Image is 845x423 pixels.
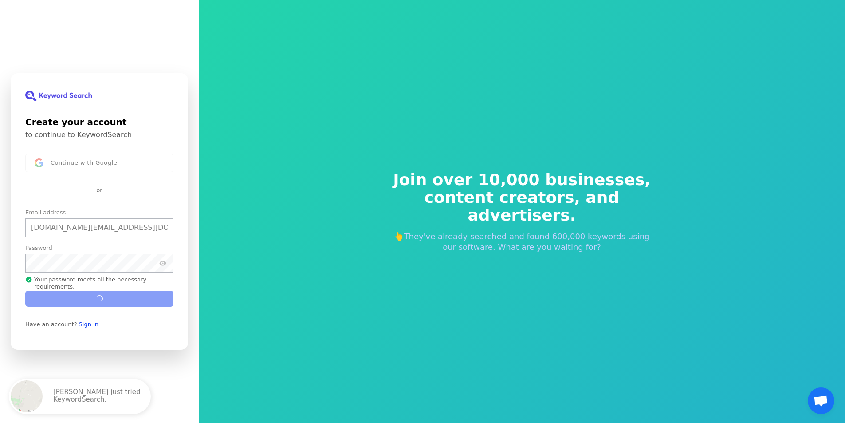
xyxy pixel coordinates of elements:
[25,321,77,328] span: Have an account?
[53,388,142,404] p: [PERSON_NAME] just tried KeywordSearch.
[11,380,43,412] img: Kenya
[96,186,102,194] p: or
[387,189,657,224] span: content creators, and advertisers.
[25,115,173,129] h1: Create your account
[808,387,834,414] a: Open chat
[157,258,168,269] button: Show password
[387,171,657,189] span: Join over 10,000 businesses,
[79,321,98,328] a: Sign in
[25,276,173,291] p: Your password meets all the necessary requirements.
[25,130,173,139] p: to continue to KeywordSearch
[387,231,657,253] p: 👆They've already searched and found 600,000 keywords using our software. What are you waiting for?
[25,91,92,101] img: KeywordSearch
